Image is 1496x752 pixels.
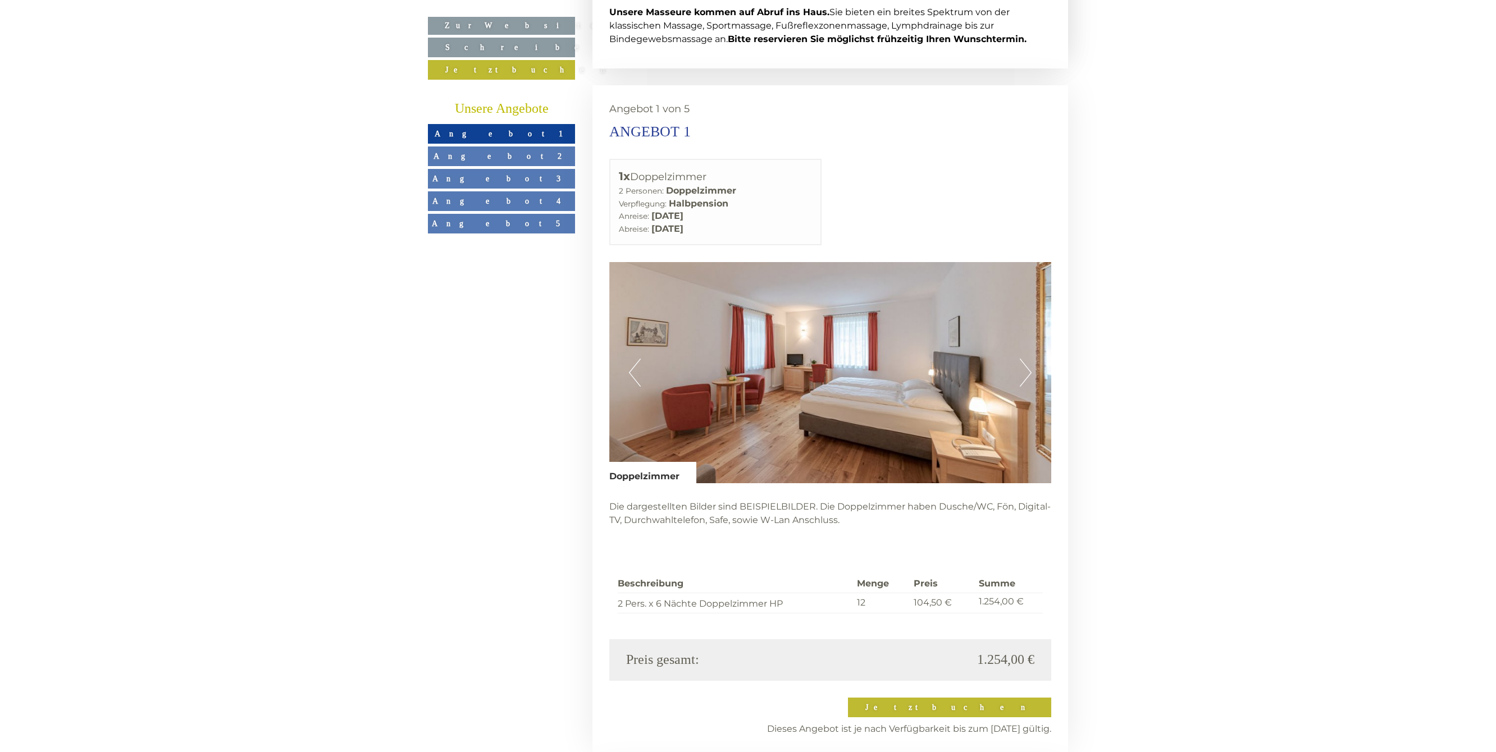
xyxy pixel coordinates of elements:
small: 20:06 [17,54,202,62]
a: Jetzt buchen [428,60,575,80]
th: Beschreibung [618,575,852,593]
th: Menge [852,575,909,593]
p: Die dargestellten Bilder sind BEISPIELBILDER. Die Doppelzimmer haben Dusche/WC, Fön, Digital-TV, ... [609,500,1052,527]
div: Preis gesamt: [618,650,831,670]
a: Schreiben Sie uns [428,38,575,57]
small: Verpflegung: [619,199,667,208]
a: Jetzt buchen [848,698,1051,717]
div: [GEOGRAPHIC_DATA] [17,33,202,42]
small: 2 Personen: [619,186,664,195]
td: 2 Pers. x 6 Nächte Doppelzimmer HP [618,593,852,613]
div: Doppelzimmer [619,168,813,185]
small: Abreise: [619,224,649,233]
div: Guten Tag, wie können wir Ihnen helfen? [8,30,207,65]
strong: Unsere Masseure kommen auf Abruf ins Haus. [609,7,829,17]
b: 1x [619,169,630,183]
div: Doppelzimmer [609,462,696,483]
div: Unsere Angebote [428,99,575,118]
span: 1.254,00 € [977,650,1034,670]
th: Preis [909,575,974,593]
span: Angebot 1 [435,129,568,138]
button: Next [1020,359,1032,387]
button: Senden [304,296,443,315]
small: Anreise: [619,212,649,221]
span: Angebot 5 [432,219,580,228]
th: Summe [974,575,1043,593]
b: Doppelzimmer [666,185,736,196]
button: Previous [629,359,641,387]
td: 12 [852,593,909,613]
span: Dieses Angebot ist je nach Verfügbarkeit bis zum [DATE] gültig. [767,723,1051,734]
div: [DATE] [200,8,243,27]
span: Angebot 3 [432,174,571,183]
span: Angebot 4 [432,196,571,205]
b: [DATE] [651,210,683,221]
img: image [609,262,1052,483]
span: 104,50 € [914,597,952,608]
span: Sie bieten ein breites Spektrum von der klassischen Massage, Sportmassage, Fußreflexzonenmassage,... [609,7,1027,44]
b: [DATE] [651,223,683,234]
span: Angebot 2 [434,152,569,161]
div: Angebot 1 [609,121,691,142]
span: Angebot 1 von 5 [609,103,690,115]
a: Zur Website [428,17,575,35]
strong: Bitte reservieren Sie möglichst frühzeitig Ihren Wunschtermin. [728,34,1027,44]
b: Halbpension [669,198,728,209]
td: 1.254,00 € [974,593,1043,613]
